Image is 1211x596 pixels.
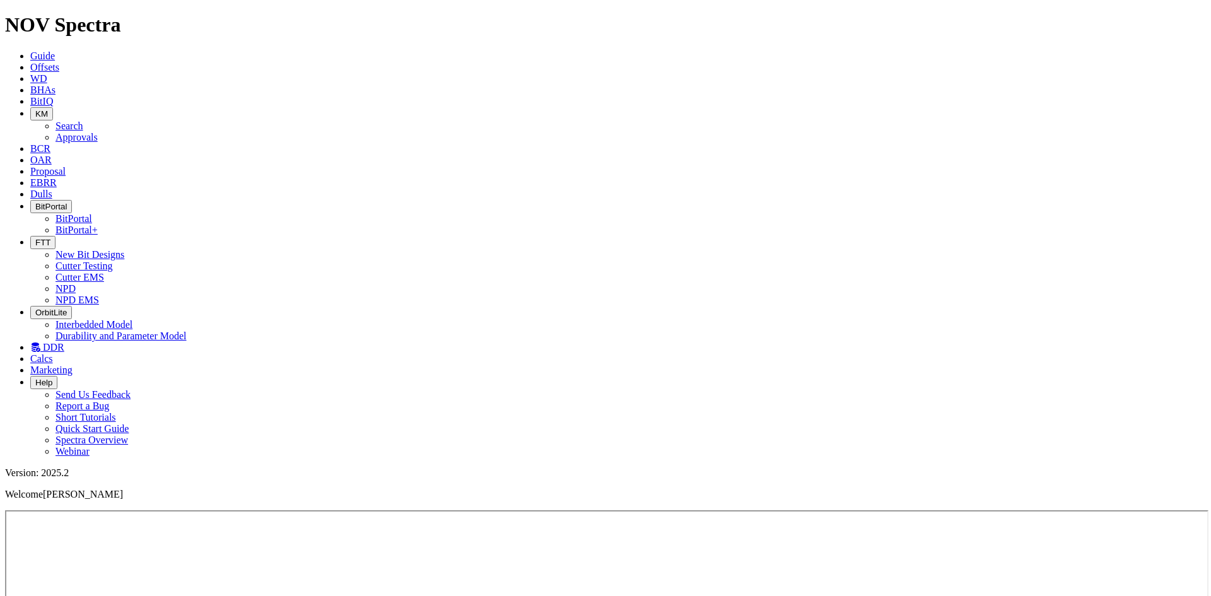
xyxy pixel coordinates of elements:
[30,85,56,95] a: BHAs
[30,365,73,375] a: Marketing
[56,295,99,305] a: NPD EMS
[56,389,131,400] a: Send Us Feedback
[30,306,72,319] button: OrbitLite
[56,423,129,434] a: Quick Start Guide
[30,107,53,120] button: KM
[30,62,59,73] a: Offsets
[56,446,90,457] a: Webinar
[56,400,109,411] a: Report a Bug
[30,189,52,199] a: Dulls
[5,13,1206,37] h1: NOV Spectra
[35,202,67,211] span: BitPortal
[5,489,1206,500] p: Welcome
[35,308,67,317] span: OrbitLite
[5,467,1206,479] div: Version: 2025.2
[56,435,128,445] a: Spectra Overview
[30,353,53,364] a: Calcs
[56,260,113,271] a: Cutter Testing
[30,96,53,107] a: BitIQ
[56,213,92,224] a: BitPortal
[30,236,56,249] button: FTT
[56,330,187,341] a: Durability and Parameter Model
[56,319,132,330] a: Interbedded Model
[43,489,123,500] span: [PERSON_NAME]
[56,225,98,235] a: BitPortal+
[30,376,57,389] button: Help
[30,177,57,188] a: EBRR
[56,132,98,143] a: Approvals
[56,249,124,260] a: New Bit Designs
[43,342,64,353] span: DDR
[30,166,66,177] a: Proposal
[56,283,76,294] a: NPD
[35,238,50,247] span: FTT
[35,109,48,119] span: KM
[30,155,52,165] a: OAR
[30,73,47,84] a: WD
[30,200,72,213] button: BitPortal
[56,412,116,423] a: Short Tutorials
[30,50,55,61] a: Guide
[30,143,50,154] a: BCR
[30,342,64,353] a: DDR
[35,378,52,387] span: Help
[56,120,83,131] a: Search
[56,272,104,283] a: Cutter EMS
